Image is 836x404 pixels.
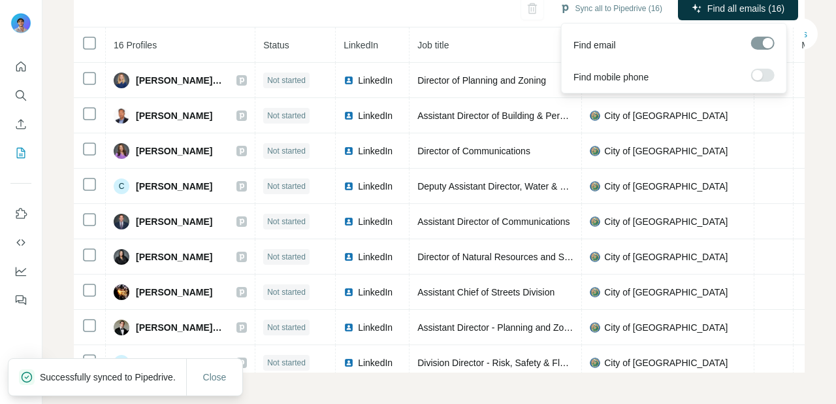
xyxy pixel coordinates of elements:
[114,143,129,159] img: Avatar
[114,284,129,300] img: Avatar
[358,74,393,87] span: LinkedIn
[604,356,728,369] span: City of [GEOGRAPHIC_DATA]
[417,287,555,297] span: Assistant Chief of Streets Division
[344,146,354,156] img: LinkedIn logo
[267,145,306,157] span: Not started
[114,178,129,194] div: C
[267,357,306,369] span: Not started
[344,287,354,297] img: LinkedIn logo
[417,110,577,121] span: Assistant Director of Building & Permits
[114,108,129,124] img: Avatar
[358,180,393,193] span: LinkedIn
[114,214,129,229] img: Avatar
[358,356,393,369] span: LinkedIn
[604,180,728,193] span: City of [GEOGRAPHIC_DATA]
[136,250,212,263] span: [PERSON_NAME]
[10,112,31,136] button: Enrich CSV
[417,75,546,86] span: Director of Planning and Zoning
[203,371,227,384] span: Close
[604,321,728,334] span: City of [GEOGRAPHIC_DATA]
[417,252,612,262] span: Director of Natural Resources and Sustainability
[358,215,393,228] span: LinkedIn
[417,358,610,368] span: Division Director - Risk, Safety & Fleet Services
[10,141,31,165] button: My lists
[590,358,600,368] img: company-logo
[10,202,31,226] button: Use Surfe on LinkedIn
[136,180,212,193] span: [PERSON_NAME]
[604,286,728,299] span: City of [GEOGRAPHIC_DATA]
[344,40,378,50] span: LinkedIn
[590,216,600,227] img: company-logo
[417,322,581,333] span: Assistant Director - Planning and Zoning
[358,286,393,299] span: LinkedIn
[136,321,223,334] span: [PERSON_NAME], AICP
[263,40,289,50] span: Status
[194,365,236,389] button: Close
[136,356,212,369] span: [PERSON_NAME]
[590,181,600,192] img: company-logo
[10,13,31,34] img: Avatar
[136,144,212,158] span: [PERSON_NAME]
[358,321,393,334] span: LinkedIn
[417,146,530,156] span: Director of Communications
[267,110,306,122] span: Not started
[10,260,31,283] button: Dashboard
[267,286,306,298] span: Not started
[267,75,306,86] span: Not started
[358,144,393,158] span: LinkedIn
[604,109,728,122] span: City of [GEOGRAPHIC_DATA]
[10,55,31,78] button: Quick start
[114,249,129,265] img: Avatar
[590,252,600,262] img: company-logo
[707,2,784,15] span: Find all emails (16)
[114,40,157,50] span: 16 Profiles
[417,181,608,192] span: Deputy Assistant Director, Water & Wastewater
[136,74,223,87] span: [PERSON_NAME], AICP
[344,110,354,121] img: LinkedIn logo
[344,181,354,192] img: LinkedIn logo
[604,144,728,158] span: City of [GEOGRAPHIC_DATA]
[344,216,354,227] img: LinkedIn logo
[590,110,600,121] img: company-logo
[267,251,306,263] span: Not started
[136,286,212,299] span: [PERSON_NAME]
[344,358,354,368] img: LinkedIn logo
[136,215,212,228] span: [PERSON_NAME]
[344,252,354,262] img: LinkedIn logo
[417,40,449,50] span: Job title
[344,322,354,333] img: LinkedIn logo
[136,109,212,122] span: [PERSON_NAME]
[10,231,31,254] button: Use Surfe API
[573,39,616,52] span: Find email
[573,71,649,84] span: Find mobile phone
[604,215,728,228] span: City of [GEOGRAPHIC_DATA]
[358,109,393,122] span: LinkedIn
[590,287,600,297] img: company-logo
[801,40,828,50] span: Mobile
[267,322,306,333] span: Not started
[358,250,393,263] span: LinkedIn
[114,355,129,371] div: K
[267,180,306,192] span: Not started
[10,288,31,312] button: Feedback
[114,320,129,335] img: Avatar
[604,250,728,263] span: City of [GEOGRAPHIC_DATA]
[417,216,570,227] span: Assistant Director of Communications
[40,371,186,384] p: Successfully synced to Pipedrive.
[344,75,354,86] img: LinkedIn logo
[10,84,31,107] button: Search
[590,322,600,333] img: company-logo
[590,146,600,156] img: company-logo
[114,73,129,88] img: Avatar
[267,216,306,227] span: Not started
